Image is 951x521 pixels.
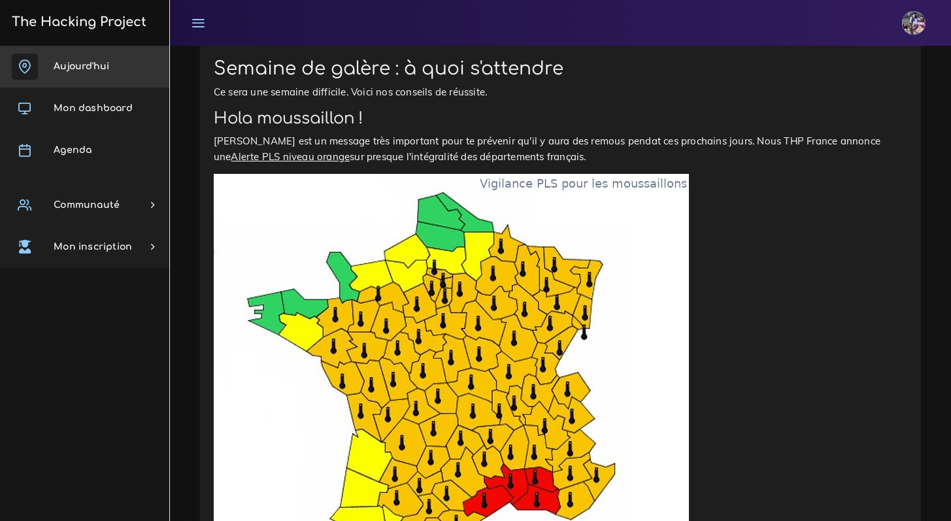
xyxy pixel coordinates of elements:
[214,109,907,128] h2: Hola moussaillon !
[231,150,350,163] u: Alerte PLS niveau orange
[54,61,109,71] span: Aujourd'hui
[54,200,120,210] span: Communauté
[214,133,907,165] p: [PERSON_NAME] est un message très important pour te prévenir qu'il y aura des remous pendat ces p...
[54,145,92,155] span: Agenda
[8,15,146,29] h3: The Hacking Project
[214,84,907,100] p: Ce sera une semaine difficile. Voici nos conseils de réussite.
[54,242,132,252] span: Mon inscription
[54,103,133,113] span: Mon dashboard
[214,58,907,80] h1: Semaine de galère : à quoi s'attendre
[902,11,926,35] img: eg54bupqcshyolnhdacp.jpg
